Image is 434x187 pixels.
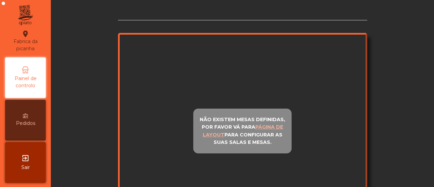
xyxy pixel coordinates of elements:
p: Não existem mesas definidas, por favor vá para para configurar as suas salas e mesas. [196,116,289,146]
i: location_on [21,30,29,38]
span: Pedidos [16,120,35,127]
span: Sair [21,164,30,171]
span: Painel de controlo [7,75,44,89]
img: qpiato [17,3,34,27]
i: exit_to_app [21,154,29,162]
u: página de layout [203,124,283,138]
div: Fabrica da picanha [5,30,45,52]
